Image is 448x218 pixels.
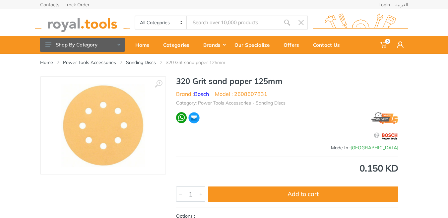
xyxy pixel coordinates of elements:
[40,2,59,7] a: Contacts
[187,16,280,30] input: Site search
[385,39,390,44] span: 0
[40,59,408,66] nav: breadcrumb
[308,38,349,52] div: Contact Us
[126,59,156,66] a: Sanding Discs
[65,2,90,7] a: Track Order
[279,36,308,54] a: Offers
[176,76,398,86] h1: 320 Grit sand paper 125mm
[176,112,187,123] img: wa.webp
[40,59,53,66] a: Home
[188,112,200,124] img: ma.webp
[131,36,159,54] a: Home
[373,128,398,144] img: Bosch
[375,36,392,54] a: 0
[61,84,145,167] img: Royal Tools - 320 Grit sand paper 125mm
[176,90,209,98] li: Brand :
[176,164,398,173] div: 0.150 KD
[166,59,235,66] li: 320 Grit sand paper 125mm
[40,38,125,52] button: Shop By Category
[230,38,279,52] div: Our Specialize
[395,2,408,7] a: العربية
[313,14,408,32] img: royal.tools Logo
[199,38,230,52] div: Brands
[279,38,308,52] div: Offers
[378,2,390,7] a: Login
[215,90,267,98] li: Model : 2608607831
[208,186,398,202] button: Add to cart
[230,36,279,54] a: Our Specialize
[35,14,130,32] img: royal.tools Logo
[176,144,398,151] div: Made In :
[176,100,286,107] li: Category: Power Tools Accessories - Sanding Discs
[371,112,398,124] img: express.png
[63,59,116,66] a: Power Tools Accessories
[194,91,209,97] a: Bosch
[135,16,187,29] select: Category
[351,145,398,151] span: [GEOGRAPHIC_DATA]
[159,36,199,54] a: Categories
[159,38,199,52] div: Categories
[308,36,349,54] a: Contact Us
[131,38,159,52] div: Home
